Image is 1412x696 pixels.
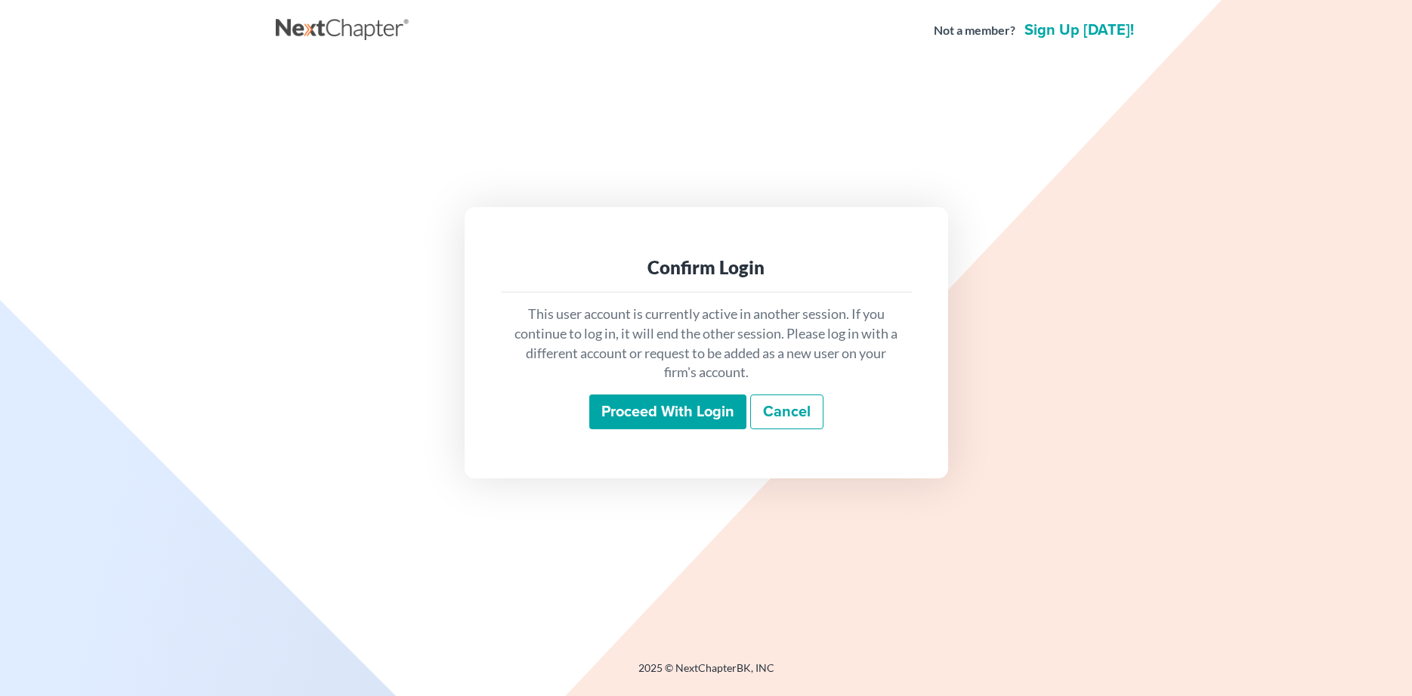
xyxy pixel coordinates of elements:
a: Cancel [750,394,823,429]
div: Confirm Login [513,255,900,280]
div: 2025 © NextChapterBK, INC [276,660,1137,688]
strong: Not a member? [934,22,1015,39]
a: Sign up [DATE]! [1021,23,1137,38]
p: This user account is currently active in another session. If you continue to log in, it will end ... [513,305,900,382]
input: Proceed with login [589,394,746,429]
